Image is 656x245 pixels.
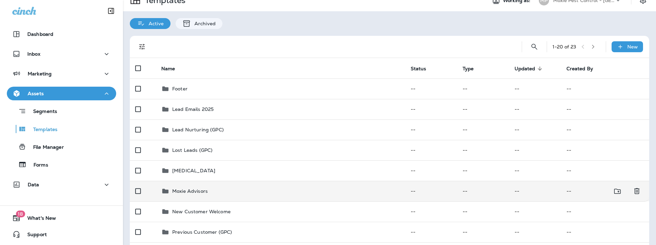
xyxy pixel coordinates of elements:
[27,31,53,37] p: Dashboard
[457,119,509,140] td: --
[509,201,561,222] td: --
[26,127,57,133] p: Templates
[135,40,149,54] button: Filters
[161,66,184,72] span: Name
[463,66,483,72] span: Type
[515,66,544,72] span: Updated
[611,184,625,198] button: Move to folder
[172,168,215,173] p: [MEDICAL_DATA]
[405,119,457,140] td: --
[561,222,649,242] td: --
[552,44,576,49] div: 1 - 20 of 23
[405,160,457,181] td: --
[405,140,457,160] td: --
[405,222,457,242] td: --
[509,99,561,119] td: --
[7,157,116,172] button: Forms
[509,119,561,140] td: --
[7,122,116,136] button: Templates
[561,78,649,99] td: --
[561,99,649,119] td: --
[509,78,561,99] td: --
[561,201,649,222] td: --
[172,106,214,112] p: Lead Emails 2025
[509,222,561,242] td: --
[515,66,535,72] span: Updated
[101,4,121,18] button: Collapse Sidebar
[7,104,116,118] button: Segments
[509,181,561,201] td: --
[27,162,48,169] p: Forms
[561,181,623,201] td: --
[172,86,188,91] p: Footer
[411,66,426,72] span: Status
[566,66,593,72] span: Created By
[7,47,116,61] button: Inbox
[509,140,561,160] td: --
[7,178,116,191] button: Data
[7,140,116,154] button: File Manager
[7,67,116,81] button: Marketing
[566,66,602,72] span: Created By
[561,140,649,160] td: --
[16,211,25,217] span: 18
[7,228,116,241] button: Support
[161,66,175,72] span: Name
[172,127,224,132] p: Lead Nurturing (GPC)
[528,40,541,54] button: Search Templates
[20,215,56,224] span: What's New
[20,232,47,240] span: Support
[457,181,509,201] td: --
[457,201,509,222] td: --
[28,91,44,96] p: Assets
[28,182,39,187] p: Data
[7,87,116,100] button: Assets
[28,71,52,76] p: Marketing
[561,160,649,181] td: --
[509,160,561,181] td: --
[191,21,216,26] p: Archived
[405,99,457,119] td: --
[561,119,649,140] td: --
[26,109,57,115] p: Segments
[145,21,164,26] p: Active
[457,99,509,119] td: --
[172,229,232,235] p: Previous Customer (GPC)
[172,147,213,153] p: Lost Leads (GPC)
[411,66,435,72] span: Status
[172,209,231,214] p: New Customer Welcome
[7,211,116,225] button: 18What's New
[457,78,509,99] td: --
[27,51,40,57] p: Inbox
[172,188,208,194] p: Moxie Advisors
[405,181,457,201] td: --
[457,140,509,160] td: --
[7,27,116,41] button: Dashboard
[627,44,638,49] p: New
[457,160,509,181] td: --
[405,201,457,222] td: --
[457,222,509,242] td: --
[26,144,64,151] p: File Manager
[463,66,474,72] span: Type
[405,78,457,99] td: --
[630,184,644,198] button: Delete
